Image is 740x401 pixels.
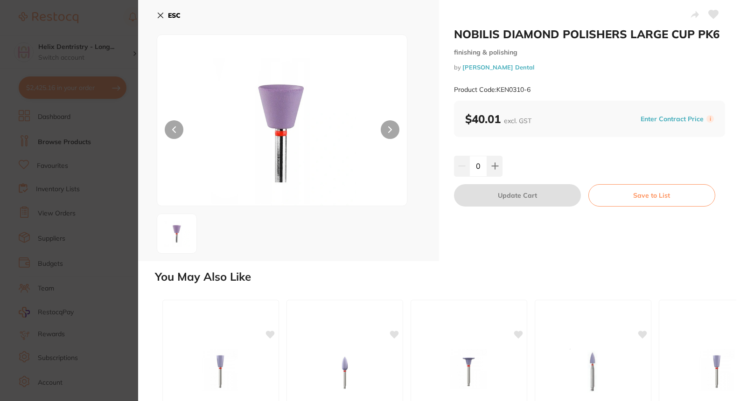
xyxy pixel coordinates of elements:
[454,48,725,56] small: finishing & polishing
[563,349,623,395] img: NOBILIS DIAMOND POLISHERS SMALL POINT PK6
[454,64,725,71] small: by
[168,11,181,20] b: ESC
[157,7,181,23] button: ESC
[155,270,736,283] h2: You May Also Like
[207,58,357,206] img: LXBuZw
[454,27,725,41] h2: NOBILIS DIAMOND POLISHERS LARGE CUP PK6
[439,349,499,395] img: NOBILIS DIAMOND POLISHERS DISC PK6
[454,184,581,207] button: Update Cart
[462,63,534,71] a: [PERSON_NAME] Dental
[638,115,706,124] button: Enter Contract Price
[454,86,531,94] small: Product Code: KEN0310-6
[504,117,531,125] span: excl. GST
[706,115,714,123] label: i
[190,349,251,395] img: NOBILIS DIAMOND POLISHERS CUP PK6
[160,217,194,250] img: LXBuZw
[588,184,715,207] button: Save to List
[465,112,531,126] b: $40.01
[314,349,375,395] img: NOBILIS DIAMOND POLISHERS LARGE FLAME PK6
